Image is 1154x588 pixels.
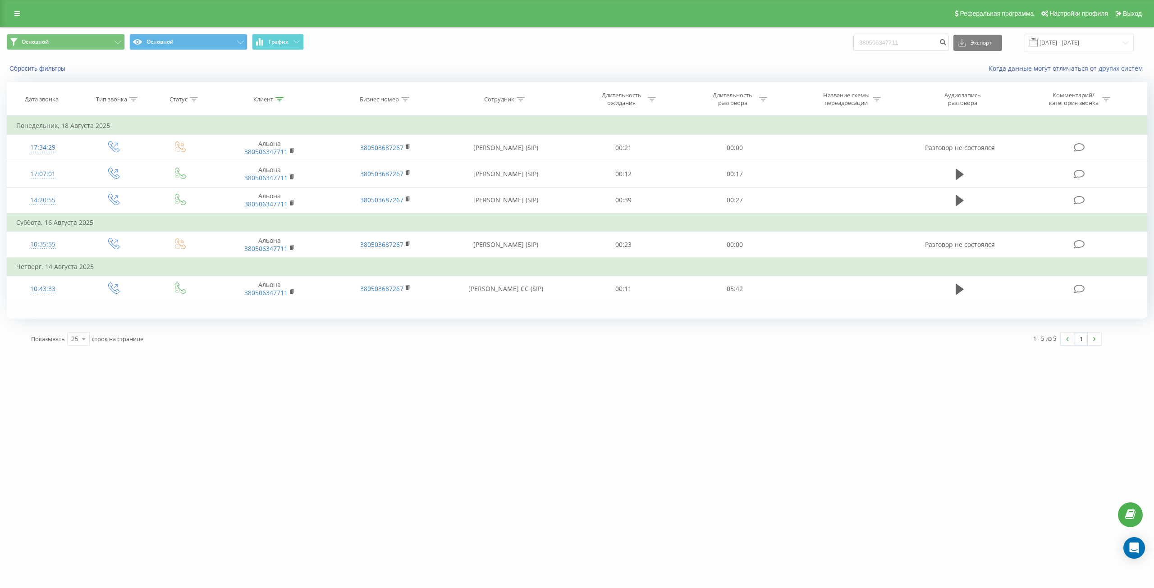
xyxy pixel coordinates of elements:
div: Название схемы переадресации [822,91,870,107]
a: 380506347711 [244,173,288,182]
span: График [269,39,288,45]
td: [PERSON_NAME] CC (SIP) [443,276,568,302]
div: Длительность ожидания [597,91,646,107]
div: 10:43:33 [16,280,69,298]
td: 00:23 [568,232,679,258]
a: 1 [1074,333,1088,345]
div: Комментарий/категория звонка [1047,91,1100,107]
div: Длительность разговора [709,91,757,107]
div: Сотрудник [484,96,514,103]
td: 00:27 [679,187,791,214]
div: Бизнес номер [360,96,399,103]
a: 380506347711 [244,244,288,253]
div: Аудиозапись разговора [934,91,992,107]
a: Когда данные могут отличаться от других систем [989,64,1147,73]
td: 00:39 [568,187,679,214]
a: 380503687267 [360,284,403,293]
button: Основной [129,34,247,50]
td: [PERSON_NAME] (SIP) [443,135,568,161]
a: 380503687267 [360,169,403,178]
td: 00:00 [679,135,791,161]
button: Экспорт [953,35,1002,51]
a: 380506347711 [244,288,288,297]
td: 00:21 [568,135,679,161]
a: 380506347711 [244,200,288,208]
td: Альона [212,135,328,161]
button: График [252,34,304,50]
td: [PERSON_NAME] (SIP) [443,187,568,214]
button: Основной [7,34,125,50]
td: 05:42 [679,276,791,302]
td: Альона [212,232,328,258]
a: 380503687267 [360,143,403,152]
a: 380503687267 [360,240,403,249]
td: Альона [212,187,328,214]
input: Поиск по номеру [853,35,949,51]
td: Понедельник, 18 Августа 2025 [7,117,1147,135]
div: 10:35:55 [16,236,69,253]
div: 25 [71,334,78,343]
div: Клиент [253,96,273,103]
button: Сбросить фильтры [7,64,70,73]
span: строк на странице [92,335,143,343]
td: [PERSON_NAME] (SIP) [443,161,568,187]
div: 17:34:29 [16,139,69,156]
td: 00:17 [679,161,791,187]
span: Разговор не состоялся [925,143,995,152]
div: 17:07:01 [16,165,69,183]
div: Статус [169,96,188,103]
span: Разговор не состоялся [925,240,995,249]
a: 380506347711 [244,147,288,156]
td: 00:12 [568,161,679,187]
span: Основной [22,38,49,46]
span: Показывать [31,335,65,343]
div: 1 - 5 из 5 [1033,334,1056,343]
div: Open Intercom Messenger [1123,537,1145,559]
td: 00:00 [679,232,791,258]
div: Дата звонка [25,96,59,103]
div: Тип звонка [96,96,127,103]
a: 380503687267 [360,196,403,204]
span: Реферальная программа [960,10,1034,17]
div: 14:20:55 [16,191,69,209]
span: Настройки профиля [1049,10,1108,17]
td: 00:11 [568,276,679,302]
td: Альона [212,276,328,302]
td: [PERSON_NAME] (SIP) [443,232,568,258]
td: Суббота, 16 Августа 2025 [7,214,1147,232]
span: Выход [1123,10,1142,17]
td: Альона [212,161,328,187]
td: Четверг, 14 Августа 2025 [7,258,1147,276]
